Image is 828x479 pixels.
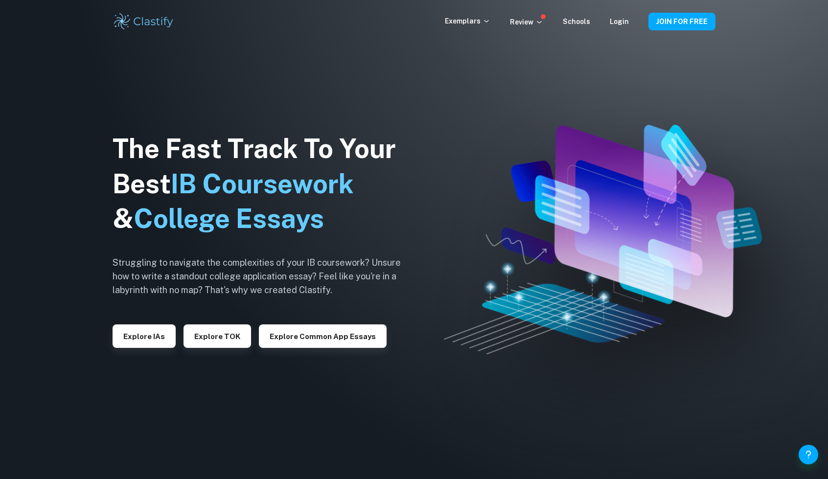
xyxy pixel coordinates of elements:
[610,18,629,25] a: Login
[113,12,175,31] img: Clastify logo
[259,324,387,348] button: Explore Common App essays
[113,131,416,237] h1: The Fast Track To Your Best &
[113,324,176,348] button: Explore IAs
[510,17,543,27] p: Review
[445,16,490,26] p: Exemplars
[184,331,251,341] a: Explore TOK
[113,331,176,341] a: Explore IAs
[134,203,324,234] span: College Essays
[113,256,416,297] h6: Struggling to navigate the complexities of your IB coursework? Unsure how to write a standout col...
[648,13,715,30] button: JOIN FOR FREE
[171,168,354,199] span: IB Coursework
[563,18,590,25] a: Schools
[444,125,762,355] img: Clastify hero
[799,445,818,464] button: Help and Feedback
[259,331,387,341] a: Explore Common App essays
[184,324,251,348] button: Explore TOK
